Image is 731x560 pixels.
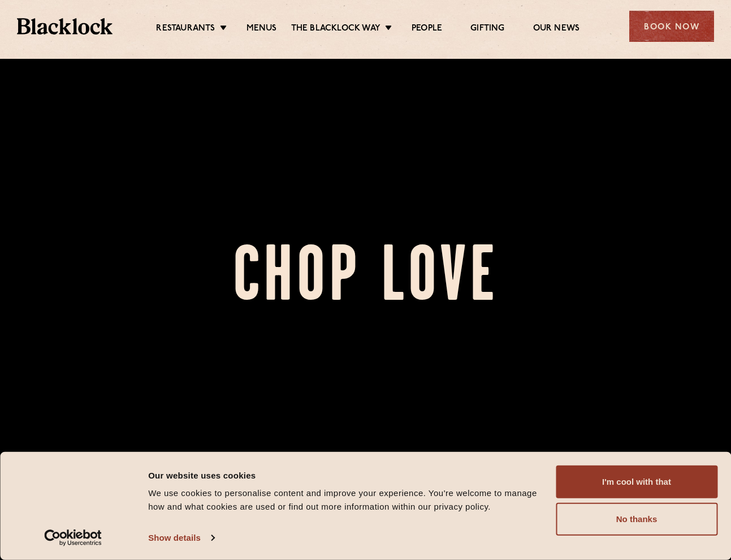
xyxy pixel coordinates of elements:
a: Our News [533,23,580,36]
div: We use cookies to personalise content and improve your experience. You're welcome to manage how a... [148,486,543,514]
img: BL_Textured_Logo-footer-cropped.svg [17,18,113,34]
a: Restaurants [156,23,215,36]
div: Book Now [629,11,714,42]
a: Show details [148,529,214,546]
a: Gifting [470,23,504,36]
div: Our website uses cookies [148,468,543,482]
a: Menus [246,23,277,36]
button: No thanks [556,503,717,536]
a: People [412,23,442,36]
a: Usercentrics Cookiebot - opens in a new window [24,529,123,546]
a: The Blacklock Way [291,23,380,36]
button: I'm cool with that [556,466,717,498]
